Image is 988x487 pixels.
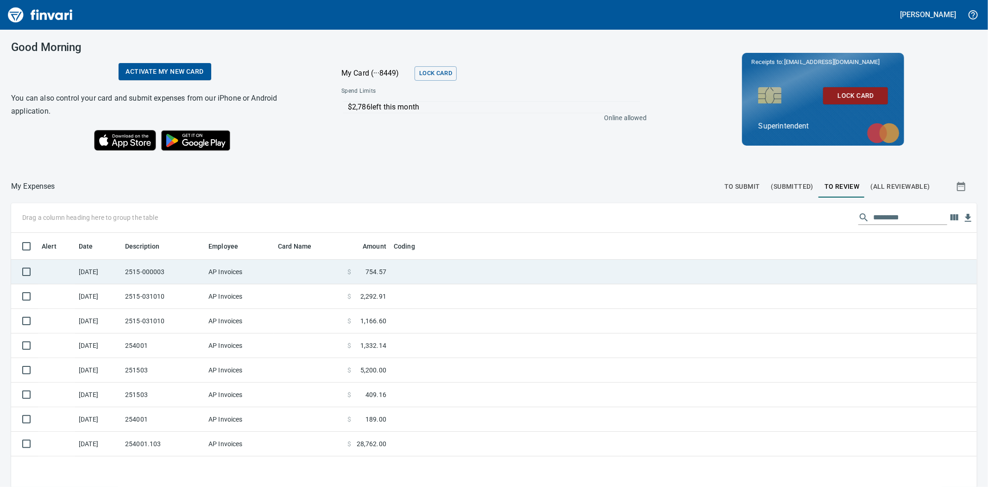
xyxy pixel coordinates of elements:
[156,125,236,156] img: Get it on Google Play
[862,118,904,148] img: mastercard.svg
[75,260,121,284] td: [DATE]
[208,241,250,252] span: Employee
[341,87,510,96] span: Spend Limits
[75,309,121,333] td: [DATE]
[79,241,105,252] span: Date
[415,66,457,81] button: Lock Card
[394,241,415,252] span: Coding
[121,284,205,309] td: 2515-031010
[205,358,274,383] td: AP Invoices
[334,113,647,122] p: Online allowed
[42,241,57,252] span: Alert
[6,4,75,26] img: Finvari
[724,181,760,192] span: To Submit
[961,211,975,225] button: Download Table
[351,241,386,252] span: Amount
[783,58,881,66] span: [EMAIL_ADDRESS][DOMAIN_NAME]
[121,407,205,432] td: 254001
[824,181,860,192] span: To Review
[898,7,958,22] button: [PERSON_NAME]
[121,358,205,383] td: 251503
[125,241,172,252] span: Description
[208,241,238,252] span: Employee
[347,415,351,424] span: $
[79,241,93,252] span: Date
[205,284,274,309] td: AP Invoices
[75,333,121,358] td: [DATE]
[205,432,274,456] td: AP Invoices
[205,260,274,284] td: AP Invoices
[341,68,411,79] p: My Card (···8449)
[900,10,956,19] h5: [PERSON_NAME]
[205,309,274,333] td: AP Invoices
[871,181,930,192] span: (All Reviewable)
[11,181,55,192] p: My Expenses
[347,292,351,301] span: $
[947,175,977,198] button: Show transactions within a particular date range
[205,407,274,432] td: AP Invoices
[823,87,888,104] button: Lock Card
[278,241,323,252] span: Card Name
[11,181,55,192] nav: breadcrumb
[121,383,205,407] td: 251503
[75,407,121,432] td: [DATE]
[347,365,351,375] span: $
[419,68,452,79] span: Lock Card
[205,333,274,358] td: AP Invoices
[947,211,961,224] button: Choose columns to display
[42,241,69,252] span: Alert
[347,439,351,449] span: $
[22,213,158,222] p: Drag a column heading here to group the table
[831,90,881,102] span: Lock Card
[121,260,205,284] td: 2515-000003
[121,432,205,456] td: 254001.103
[75,358,121,383] td: [DATE]
[347,341,351,350] span: $
[205,383,274,407] td: AP Invoices
[394,241,427,252] span: Coding
[348,102,640,113] p: $2,786 left this month
[126,66,204,77] span: Activate my new card
[360,316,386,326] span: 1,166.60
[75,432,121,456] td: [DATE]
[75,383,121,407] td: [DATE]
[278,241,311,252] span: Card Name
[119,63,211,80] a: Activate my new card
[751,58,895,67] p: Receipts to:
[121,309,205,333] td: 2515-031010
[121,333,205,358] td: 254001
[771,181,813,192] span: (Submitted)
[75,284,121,309] td: [DATE]
[360,292,386,301] span: 2,292.91
[94,130,156,151] img: Download on the App Store
[347,267,351,276] span: $
[357,439,386,449] span: 28,762.00
[363,241,386,252] span: Amount
[360,365,386,375] span: 5,200.00
[11,41,318,54] h3: Good Morning
[11,92,318,118] h6: You can also control your card and submit expenses from our iPhone or Android application.
[758,121,888,132] p: Superintendent
[347,390,351,399] span: $
[360,341,386,350] span: 1,332.14
[365,415,386,424] span: 189.00
[125,241,160,252] span: Description
[365,267,386,276] span: 754.57
[347,316,351,326] span: $
[365,390,386,399] span: 409.16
